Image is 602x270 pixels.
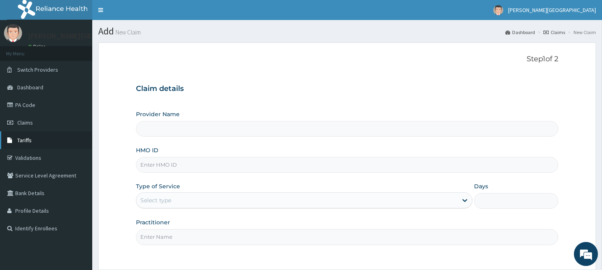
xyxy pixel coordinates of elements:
[28,44,47,49] a: Online
[136,157,558,173] input: Enter HMO ID
[508,6,596,14] span: [PERSON_NAME][GEOGRAPHIC_DATA]
[98,26,596,36] h1: Add
[566,29,596,36] li: New Claim
[17,119,33,126] span: Claims
[42,45,135,55] div: Chat with us now
[136,55,558,64] p: Step 1 of 2
[28,32,147,40] p: [PERSON_NAME][GEOGRAPHIC_DATA]
[136,110,180,118] label: Provider Name
[136,85,558,93] h3: Claim details
[17,137,32,144] span: Tariffs
[136,218,170,226] label: Practitioner
[4,24,22,42] img: User Image
[136,229,558,245] input: Enter Name
[4,183,153,211] textarea: Type your message and hit 'Enter'
[47,83,111,164] span: We're online!
[17,84,43,91] span: Dashboard
[140,196,171,204] div: Select type
[543,29,565,36] a: Claims
[505,29,535,36] a: Dashboard
[136,182,180,190] label: Type of Service
[132,4,151,23] div: Minimize live chat window
[136,146,158,154] label: HMO ID
[114,29,141,35] small: New Claim
[493,5,503,15] img: User Image
[474,182,488,190] label: Days
[17,66,58,73] span: Switch Providers
[15,40,32,60] img: d_794563401_company_1708531726252_794563401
